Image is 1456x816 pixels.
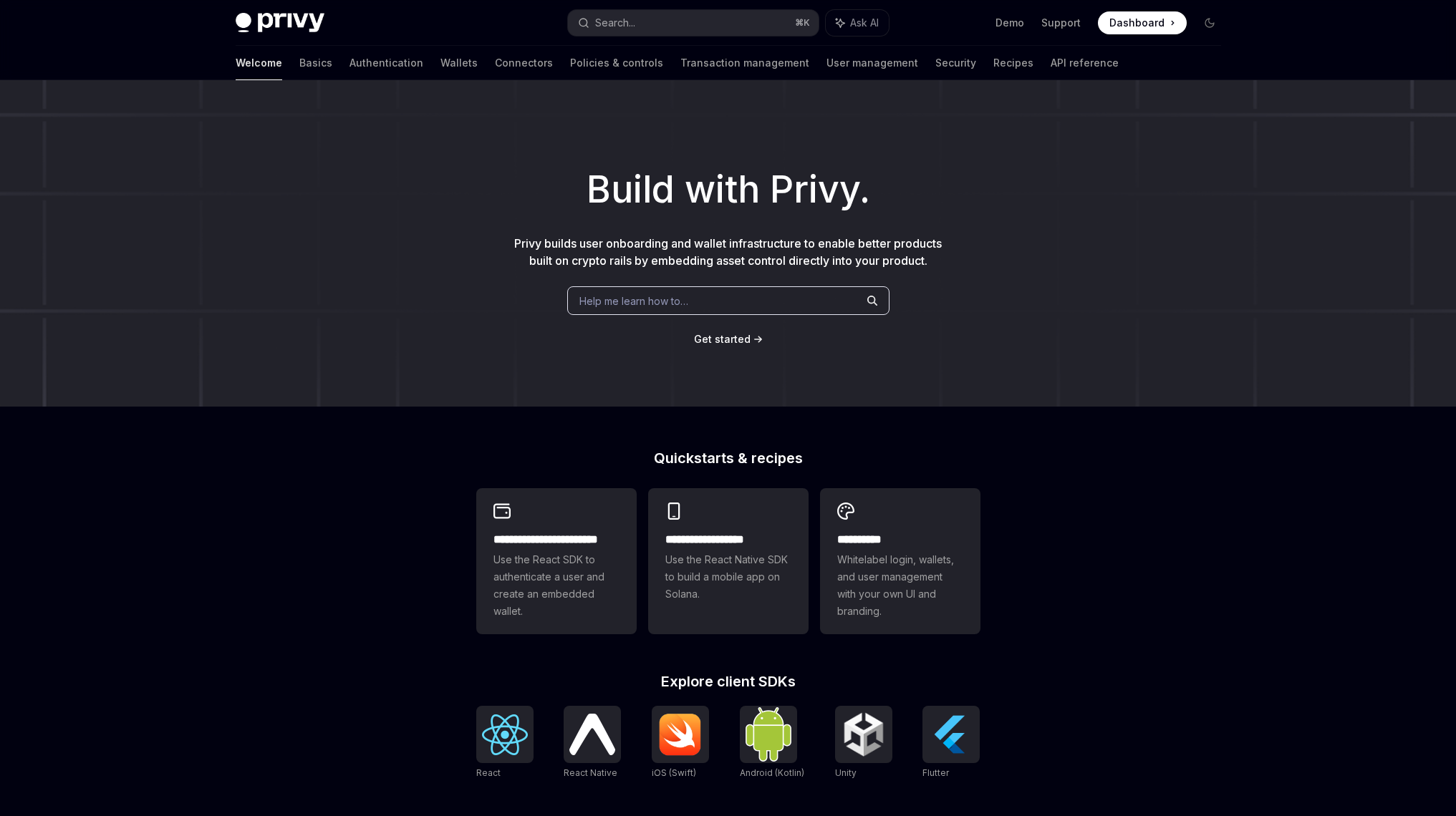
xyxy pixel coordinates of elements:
span: Help me learn how to… [579,293,688,309]
button: Search...⌘K [568,10,819,36]
button: Toggle dark mode [1198,11,1221,34]
a: ReactReact [476,706,534,780]
a: iOS (Swift)iOS (Swift) [652,706,709,780]
span: Whitelabel login, wallets, and user management with your own UI and branding. [837,551,963,620]
span: iOS (Swift) [652,767,696,778]
a: Dashboard [1098,11,1187,34]
a: Wallets [440,46,478,80]
h2: Explore client SDKs [476,674,980,689]
span: React Native [564,767,617,778]
img: Unity [841,711,887,757]
button: Ask AI [826,10,889,36]
span: Flutter [922,767,949,778]
img: React Native [569,714,615,754]
a: Policies & controls [570,46,663,80]
a: Get started [694,332,751,346]
a: **** *****Whitelabel login, wallets, and user management with your own UI and branding. [820,488,980,634]
span: Use the React SDK to authenticate a user and create an embedded wallet. [493,551,619,620]
a: Authentication [349,46,423,80]
img: React [482,714,528,755]
a: API reference [1051,46,1119,80]
h2: Quickstarts & recipes [476,451,980,465]
a: Welcome [236,46,282,80]
a: UnityUnity [835,706,892,780]
h1: Build with Privy. [23,162,1433,218]
span: Ask AI [850,16,879,30]
span: Use the React Native SDK to build a mobile app on Solana. [665,551,791,603]
a: FlutterFlutter [922,706,980,780]
a: Connectors [495,46,553,80]
a: Support [1041,16,1081,30]
a: React NativeReact Native [564,706,621,780]
img: iOS (Swift) [657,713,703,756]
img: Android (Kotlin) [746,707,791,761]
a: User management [826,46,918,80]
a: Transaction management [680,46,809,80]
img: Flutter [928,711,974,757]
a: **** **** **** ***Use the React Native SDK to build a mobile app on Solana. [648,488,809,634]
span: Android (Kotlin) [740,767,804,778]
span: Unity [835,767,857,778]
div: Search... [595,14,635,31]
span: Dashboard [1109,16,1165,30]
img: dark logo [236,13,324,33]
span: ⌘ K [795,17,810,29]
a: Basics [299,46,332,80]
a: Android (Kotlin)Android (Kotlin) [740,706,804,780]
span: React [476,767,501,778]
a: Security [935,46,976,80]
span: Privy builds user onboarding and wallet infrastructure to enable better products built on crypto ... [514,236,942,268]
a: Recipes [993,46,1033,80]
a: Demo [995,16,1024,30]
span: Get started [694,333,751,345]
